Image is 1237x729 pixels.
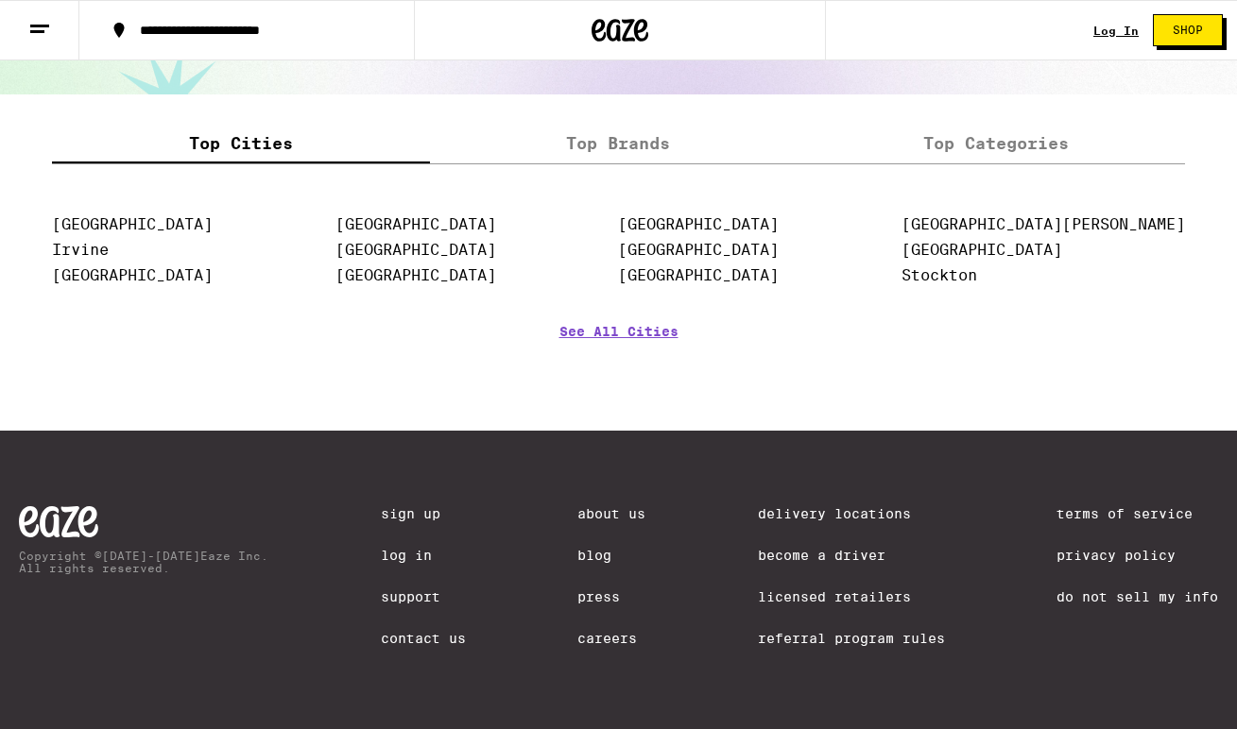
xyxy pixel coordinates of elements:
a: Support [381,589,466,604]
p: Copyright © [DATE]-[DATE] Eaze Inc. All rights reserved. [19,550,268,574]
a: Privacy Policy [1057,548,1218,563]
a: [GEOGRAPHIC_DATA] [618,241,779,259]
a: [GEOGRAPHIC_DATA] [618,215,779,233]
div: Log In [1093,25,1139,37]
a: Press [577,589,645,604]
a: See All Cities [559,324,679,394]
a: Do Not Sell My Info [1057,589,1218,604]
a: About Us [577,506,645,521]
a: Delivery Locations [758,506,945,521]
div: tabs [52,123,1186,164]
a: [GEOGRAPHIC_DATA][PERSON_NAME] [902,215,1185,233]
a: Sign Up [381,506,466,521]
a: Irvine [52,241,109,259]
a: Become a Driver [758,548,945,563]
a: [GEOGRAPHIC_DATA] [52,215,213,233]
label: Top Brands [430,123,808,163]
a: [GEOGRAPHIC_DATA] [335,266,496,284]
a: [GEOGRAPHIC_DATA] [335,241,496,259]
a: Careers [577,631,645,646]
span: Shop [1173,25,1203,36]
a: Terms of Service [1057,506,1218,521]
a: Blog [577,548,645,563]
a: [GEOGRAPHIC_DATA] [618,266,779,284]
a: [GEOGRAPHIC_DATA] [335,215,496,233]
a: Referral Program Rules [758,631,945,646]
a: Log In [381,548,466,563]
a: [GEOGRAPHIC_DATA] [52,266,213,284]
label: Top Categories [807,123,1185,163]
label: Top Cities [52,123,430,163]
a: Stockton [902,266,977,284]
a: [GEOGRAPHIC_DATA] [902,241,1062,259]
a: Licensed Retailers [758,589,945,604]
a: Contact Us [381,631,466,646]
button: Shop [1153,14,1223,46]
